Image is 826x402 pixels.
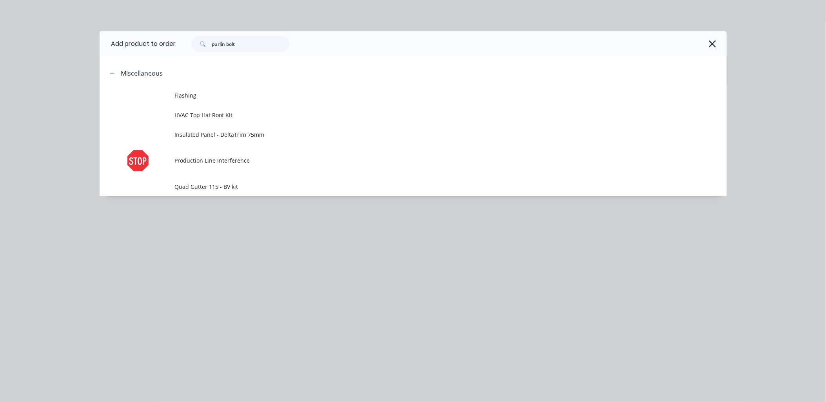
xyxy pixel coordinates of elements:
div: Add product to order [100,31,176,56]
span: Insulated Panel - DeltaTrim 75mm [175,130,616,139]
span: Quad Gutter 115 - BV kit [175,183,616,191]
span: Flashing [175,91,616,100]
div: Miscellaneous [121,69,163,78]
span: HVAC Top Hat Roof Kit [175,111,616,119]
input: Search... [212,36,290,52]
span: Production Line Interference [175,156,616,165]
